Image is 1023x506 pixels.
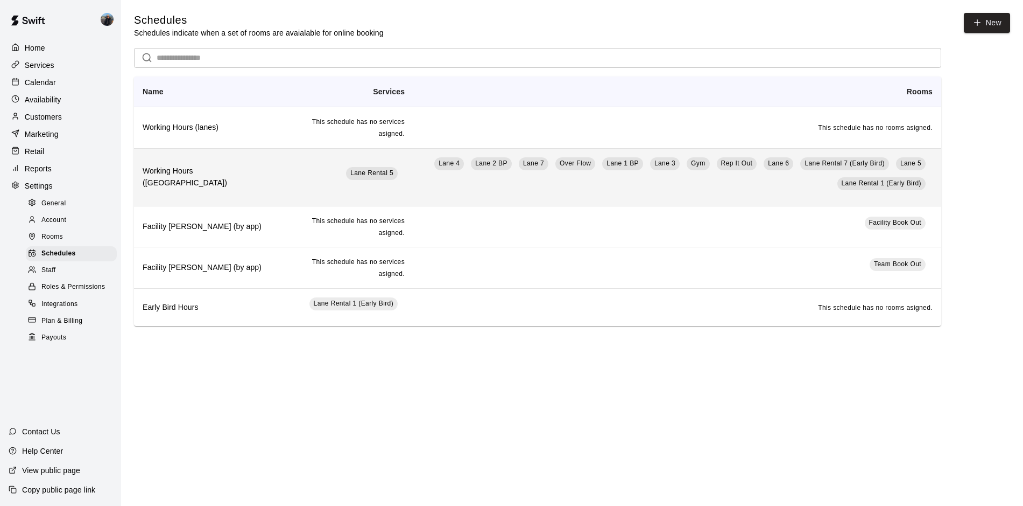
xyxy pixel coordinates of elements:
p: Home [25,43,45,53]
p: View public page [22,465,80,476]
p: Customers [25,112,62,122]
h6: Facility [PERSON_NAME] (by app) [143,221,271,233]
span: Over Flow [560,160,591,167]
p: Marketing [25,129,59,140]
a: Reports [9,161,112,177]
img: Coach Cruz [101,13,114,26]
a: General [26,195,121,212]
p: Help Center [22,446,63,456]
a: Payouts [26,329,121,346]
span: Plan & Billing [41,316,82,327]
a: Lane 5 [896,157,926,170]
span: Lane Rental 5 [350,169,393,177]
a: Gym [687,157,710,170]
table: simple table [134,77,941,326]
a: Lane 4 [434,157,464,170]
a: Schedules [26,246,121,262]
span: Integrations [41,299,78,310]
a: Home [9,40,112,56]
a: Lane Rental 1 (Early Bird) [837,177,926,190]
a: Over Flow [555,157,595,170]
div: Plan & Billing [26,314,117,329]
a: Staff [26,262,121,279]
p: Reports [25,163,52,174]
b: Name [143,87,164,96]
div: Rooms [26,230,117,245]
span: Lane Rental 1 (Early Bird) [314,300,393,307]
p: Availability [25,94,61,105]
a: Lane Rental 7 (Early Bird) [800,157,888,170]
span: Lane Rental 7 (Early Bird) [805,160,884,167]
span: Lane 1 BP [606,160,639,167]
h6: Working Hours ([GEOGRAPHIC_DATA]) [143,165,271,189]
span: Rep It Out [721,160,753,167]
span: This schedule has no rooms asigned. [818,304,933,311]
span: This schedule has no services asigned. [312,217,405,237]
span: Roles & Permissions [41,282,105,293]
a: New [964,13,1010,33]
h6: Early Bird Hours [143,302,271,314]
b: Rooms [907,87,933,96]
a: Roles & Permissions [26,279,121,296]
div: Staff [26,263,117,278]
div: Coach Cruz [98,9,121,30]
a: Integrations [26,296,121,313]
a: Services [9,57,112,73]
p: Calendar [25,77,56,88]
span: Schedules [41,248,76,259]
a: Lane Rental 5 [346,167,398,180]
span: Lane 4 [439,160,460,167]
h6: Working Hours (lanes) [143,122,271,134]
span: This schedule has no services asigned. [312,118,405,137]
a: Rep It Out [717,157,757,170]
span: Lane 2 BP [475,160,507,167]
span: Staff [41,265,55,276]
a: Lane 3 [650,157,680,170]
span: General [41,198,66,209]
a: Calendar [9,74,112,91]
span: Gym [691,160,705,167]
a: Lane 1 BP [602,157,643,170]
span: Payouts [41,332,66,343]
a: Team Book Out [870,258,926,271]
a: Lane 7 [519,157,548,170]
a: Retail [9,143,112,160]
span: This schedule has no rooms asigned. [818,124,933,131]
div: General [26,196,117,211]
a: Customers [9,109,112,125]
a: Rooms [26,229,121,246]
div: Roles & Permissions [26,280,117,295]
span: Lane 6 [768,160,789,167]
span: Lane 7 [523,160,544,167]
a: Settings [9,178,112,194]
span: Lane 3 [654,160,675,167]
span: Rooms [41,232,63,242]
h5: Schedules [134,13,384,27]
a: Availability [9,92,112,108]
p: Contact Us [22,426,60,437]
span: Team Book Out [874,260,921,268]
p: Settings [25,181,53,191]
p: Retail [25,146,45,157]
div: Marketing [9,126,112,142]
span: Lane 5 [900,160,921,167]
span: Lane Rental 1 (Early Bird) [842,179,921,187]
p: Schedules indicate when a set of rooms are avaialable for online booking [134,27,384,38]
a: Plan & Billing [26,313,121,329]
h6: Facility [PERSON_NAME] (by app) [143,262,271,274]
a: Lane 6 [764,157,793,170]
div: Account [26,213,117,228]
span: This schedule has no services asigned. [312,258,405,278]
p: Copy public page link [22,484,95,495]
a: Account [26,212,121,228]
a: Lane Rental 1 (Early Bird) [309,297,398,310]
p: Services [25,60,54,71]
